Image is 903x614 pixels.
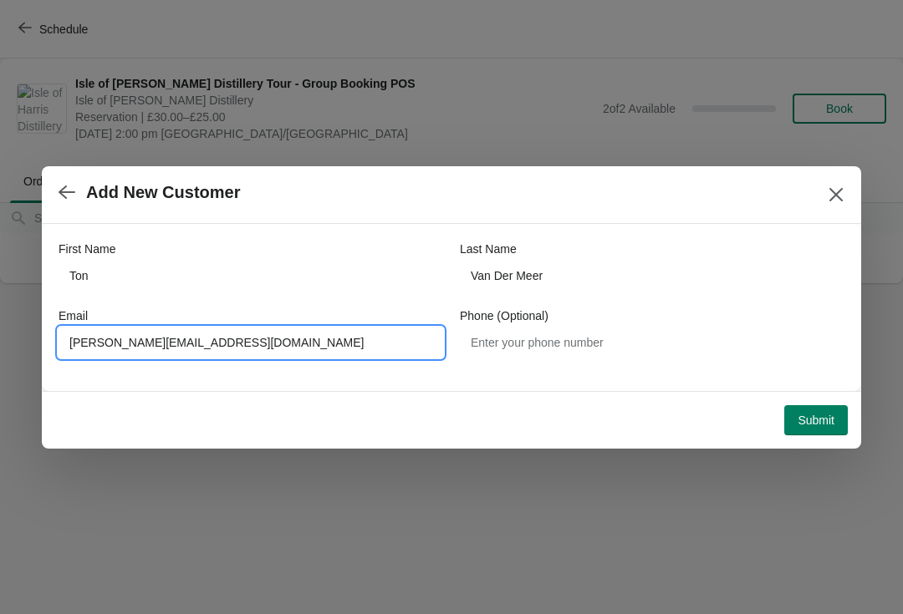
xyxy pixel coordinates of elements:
[821,180,851,210] button: Close
[59,307,88,324] label: Email
[460,261,844,291] input: Smith
[460,241,517,257] label: Last Name
[59,327,443,358] input: Enter your email
[86,183,240,202] h2: Add New Customer
[59,241,115,257] label: First Name
[784,405,848,435] button: Submit
[460,327,844,358] input: Enter your phone number
[59,261,443,291] input: John
[460,307,548,324] label: Phone (Optional)
[798,414,834,427] span: Submit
